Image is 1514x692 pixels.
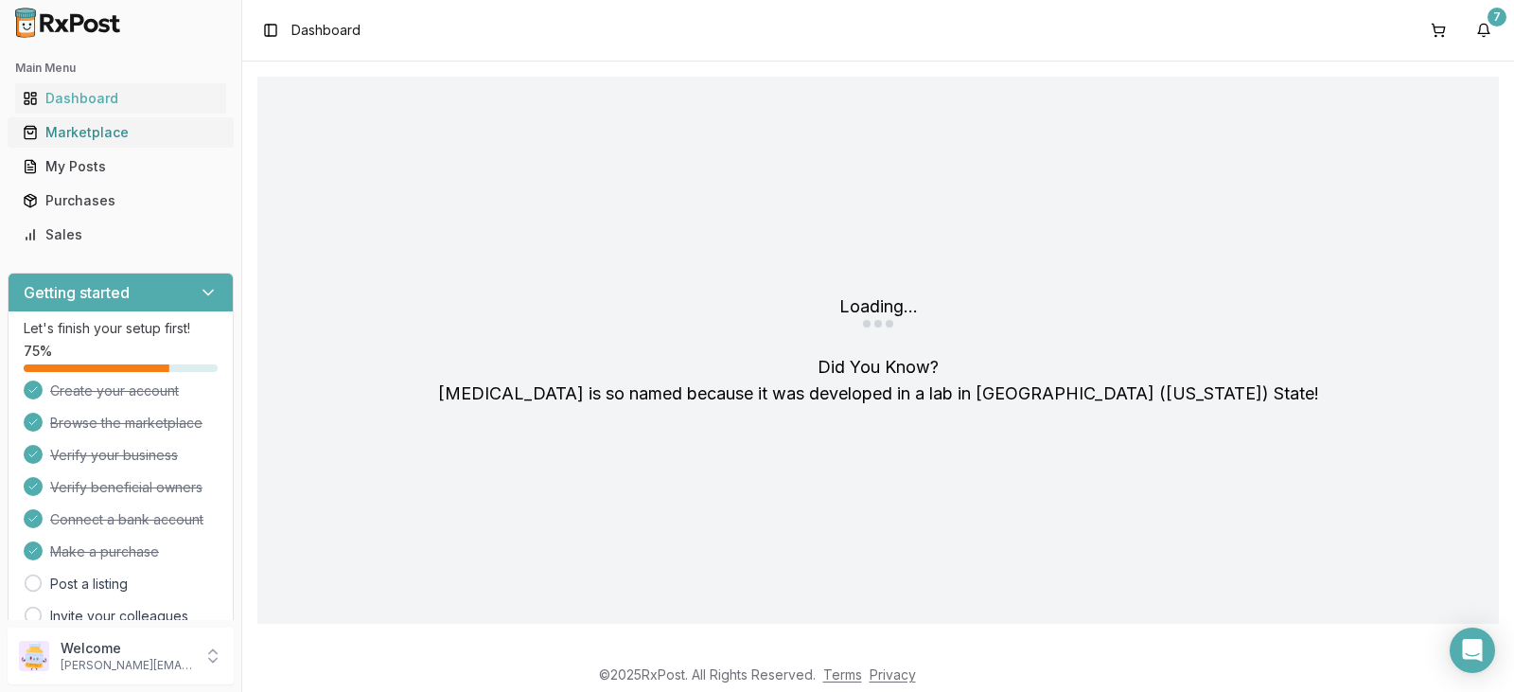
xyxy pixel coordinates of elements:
[61,658,192,673] p: [PERSON_NAME][EMAIL_ADDRESS][DOMAIN_NAME]
[23,225,219,244] div: Sales
[50,607,188,626] a: Invite your colleagues
[15,184,226,218] a: Purchases
[50,478,202,497] span: Verify beneficial owners
[438,383,1319,403] span: [MEDICAL_DATA] is so named because it was developed in a lab in [GEOGRAPHIC_DATA] ([US_STATE]) St...
[50,542,159,561] span: Make a purchase
[50,510,203,529] span: Connect a bank account
[23,157,219,176] div: My Posts
[1488,8,1506,27] div: 7
[291,21,361,40] span: Dashboard
[50,575,128,594] a: Post a listing
[291,21,361,40] nav: breadcrumb
[839,293,918,320] div: Loading...
[19,641,49,671] img: User avatar
[8,220,234,250] button: Sales
[8,117,234,148] button: Marketplace
[61,639,192,658] p: Welcome
[15,218,226,252] a: Sales
[50,414,202,433] span: Browse the marketplace
[1450,628,1495,673] div: Open Intercom Messenger
[15,150,226,184] a: My Posts
[24,319,218,338] p: Let's finish your setup first!
[8,83,234,114] button: Dashboard
[870,666,916,683] a: Privacy
[438,354,1319,407] div: Did You Know?
[15,81,226,115] a: Dashboard
[23,123,219,142] div: Marketplace
[8,151,234,182] button: My Posts
[15,61,226,76] h2: Main Menu
[50,381,179,400] span: Create your account
[8,8,129,38] img: RxPost Logo
[23,89,219,108] div: Dashboard
[15,115,226,150] a: Marketplace
[823,666,862,683] a: Terms
[23,191,219,210] div: Purchases
[24,342,52,361] span: 75 %
[50,446,178,465] span: Verify your business
[1469,15,1499,45] button: 7
[8,186,234,216] button: Purchases
[24,281,130,304] h3: Getting started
